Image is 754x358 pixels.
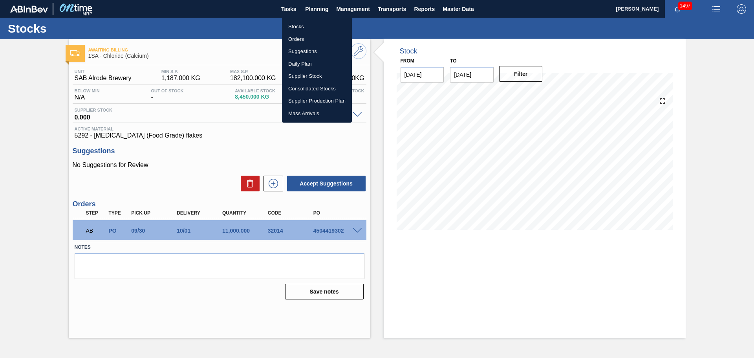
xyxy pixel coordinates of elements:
[282,107,352,120] a: Mass Arrivals
[282,70,352,83] a: Supplier Stock
[282,20,352,33] a: Stocks
[282,95,352,107] a: Supplier Production Plan
[282,83,352,95] a: Consolidated Stocks
[282,45,352,58] a: Suggestions
[282,58,352,70] a: Daily Plan
[282,33,352,46] a: Orders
